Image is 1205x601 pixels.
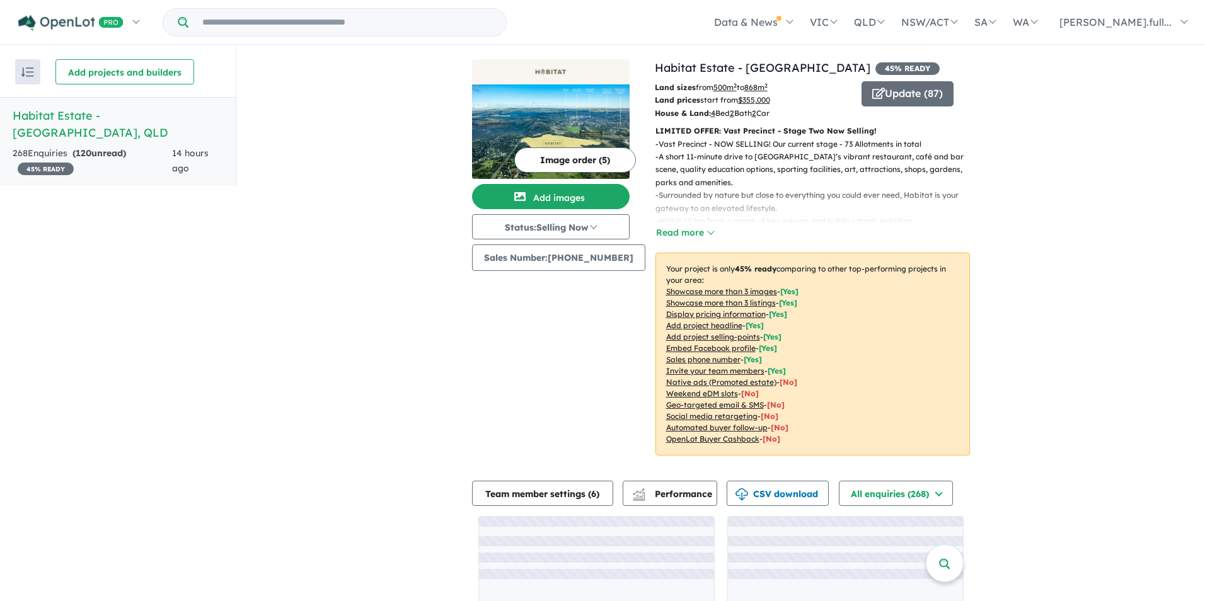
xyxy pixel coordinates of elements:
[635,488,712,500] span: Performance
[666,400,764,409] u: Geo-targeted email & SMS
[18,15,124,31] img: Openlot PRO Logo White
[472,244,645,271] button: Sales Number:[PHONE_NUMBER]
[738,95,770,105] u: $ 355,000
[655,83,696,92] b: Land sizes
[655,108,711,118] b: House & Land:
[780,377,797,387] span: [No]
[780,287,799,296] span: [ Yes ]
[730,108,734,118] u: 2
[741,389,759,398] span: [No]
[623,481,717,506] button: Performance
[761,411,778,421] span: [No]
[744,355,762,364] span: [ Yes ]
[655,189,980,215] p: - Surrounded by nature but close to everything you could ever need, Habitat is your gateway to an...
[666,366,764,375] u: Invite your team members
[744,83,768,92] u: 868 m
[735,488,748,501] img: download icon
[713,83,737,92] u: 500 m
[734,82,737,89] sup: 2
[21,67,34,77] img: sort.svg
[472,59,630,179] a: Habitat Estate - Mount Kynoch LogoHabitat Estate - Mount Kynoch
[737,83,768,92] span: to
[472,214,630,239] button: Status:Selling Now
[769,309,787,319] span: [ Yes ]
[472,184,630,209] button: Add images
[768,366,786,375] span: [ Yes ]
[666,355,741,364] u: Sales phone number
[655,138,980,151] p: - Vast Precinct - NOW SELLING! Our current stage - 73 Allotments in total
[55,59,194,84] button: Add projects and builders
[666,321,742,330] u: Add project headline
[633,492,645,500] img: bar-chart.svg
[771,423,788,432] span: [No]
[655,107,852,120] p: Bed Bath Car
[18,163,74,175] span: 45 % READY
[1059,16,1172,28] span: [PERSON_NAME].full...
[655,253,970,455] p: Your project is only comparing to other top-performing projects in your area: - - - - - - - - - -...
[839,481,953,506] button: All enquiries (268)
[746,321,764,330] span: [ Yes ]
[172,147,209,174] span: 14 hours ago
[862,81,954,106] button: Update (87)
[759,343,777,353] span: [ Yes ]
[763,434,780,444] span: [No]
[666,287,777,296] u: Showcase more than 3 images
[13,146,172,176] div: 268 Enquir ies
[591,488,596,500] span: 6
[13,107,223,141] h5: Habitat Estate - [GEOGRAPHIC_DATA] , QLD
[655,95,700,105] b: Land prices
[633,488,644,495] img: line-chart.svg
[76,147,91,159] span: 120
[472,84,630,179] img: Habitat Estate - Mount Kynoch
[666,298,776,307] u: Showcase more than 3 listings
[666,309,766,319] u: Display pricing information
[711,108,715,118] u: 4
[666,377,776,387] u: Native ads (Promoted estate)
[779,298,797,307] span: [ Yes ]
[727,481,829,506] button: CSV download
[875,62,940,75] span: 45 % READY
[655,151,980,189] p: - A short 11-minute drive to [GEOGRAPHIC_DATA]’s vibrant restaurant, café and bar scene, quality...
[655,226,715,240] button: Read more
[72,147,126,159] strong: ( unread)
[655,215,980,253] p: - Within 10 km from a range of key private and public schools including [GEOGRAPHIC_DATA], [GEOGR...
[655,125,970,137] p: LIMITED OFFER: Vast Precinct - Stage Two Now Selling!
[666,434,759,444] u: OpenLot Buyer Cashback
[752,108,756,118] u: 2
[666,332,760,341] u: Add project selling-points
[764,82,768,89] sup: 2
[666,423,768,432] u: Automated buyer follow-up
[666,343,756,353] u: Embed Facebook profile
[655,94,852,106] p: start from
[666,389,738,398] u: Weekend eDM slots
[514,147,636,173] button: Image order (5)
[191,9,504,36] input: Try estate name, suburb, builder or developer
[655,81,852,94] p: from
[472,481,613,506] button: Team member settings (6)
[763,332,781,341] span: [ Yes ]
[735,264,776,273] b: 45 % ready
[666,411,758,421] u: Social media retargeting
[655,60,870,75] a: Habitat Estate - [GEOGRAPHIC_DATA]
[767,400,785,409] span: [No]
[477,64,625,79] img: Habitat Estate - Mount Kynoch Logo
